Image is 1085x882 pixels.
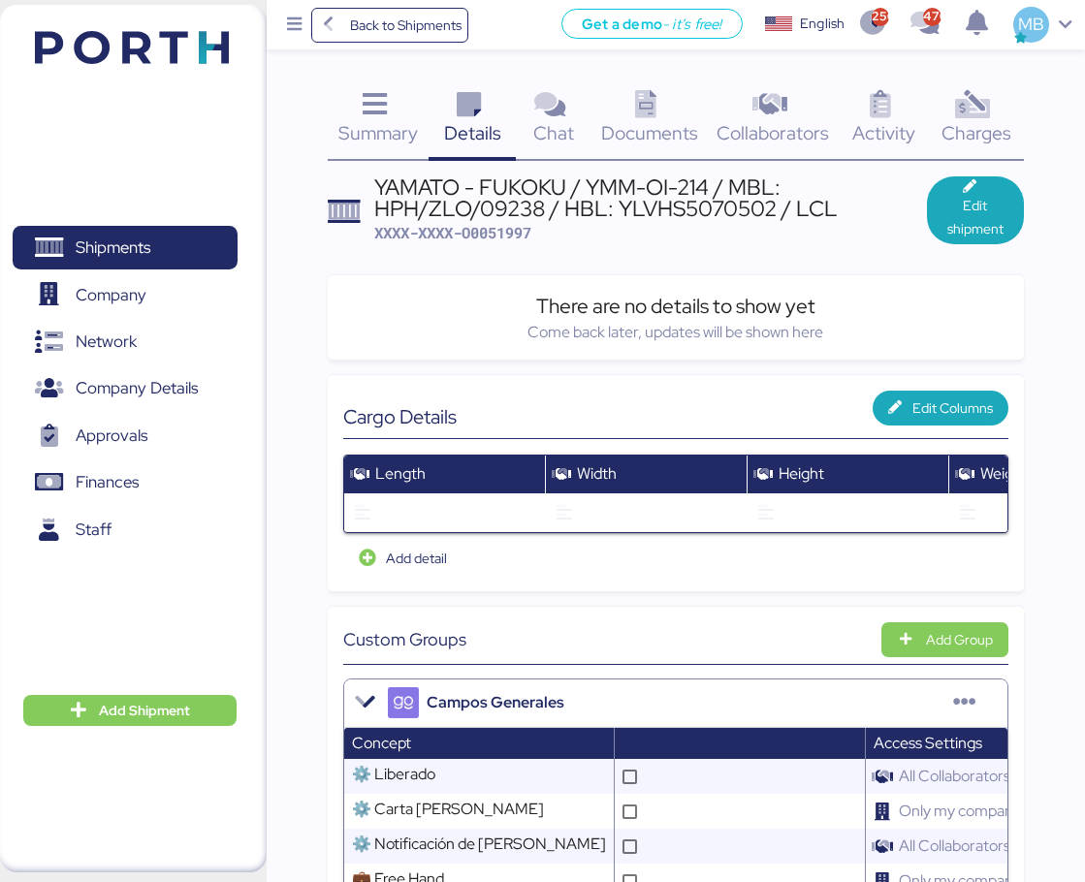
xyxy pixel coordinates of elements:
[23,695,237,726] button: Add Shipment
[1018,12,1044,37] span: MB
[338,120,418,145] span: Summary
[942,194,1008,240] span: Edit shipment
[374,176,927,220] div: YAMATO - FUKOKU / YMM-OI-214 / MBL: HPH/ZLO/09238 / HBL: YLVHS5070502 / LCL
[941,120,1011,145] span: Charges
[375,463,426,484] span: Length
[76,234,150,262] span: Shipments
[311,8,469,43] a: Back to Shipments
[852,120,915,145] span: Activity
[873,391,1008,425] button: Edit Columns
[13,508,238,552] a: Staff
[352,834,606,854] span: ⚙️ Notificación de [PERSON_NAME]
[13,226,238,270] a: Shipments
[343,541,463,576] button: Add detail
[76,516,112,544] span: Staff
[577,463,617,484] span: Width
[891,828,1064,864] span: All Collaborators - View
[980,463,1028,484] span: Weight
[99,699,190,722] span: Add Shipment
[891,758,1064,794] span: All Collaborators - View
[76,374,198,402] span: Company Details
[927,176,1024,244] button: Edit shipment
[926,628,993,651] div: Add Group
[352,764,435,784] span: ⚙️ Liberado
[427,691,564,714] span: Campos Generales
[601,120,698,145] span: Documents
[278,9,311,42] button: Menu
[386,547,447,570] span: Add detail
[891,793,1029,829] span: Only my company
[76,328,137,356] span: Network
[13,272,238,317] a: Company
[13,366,238,411] a: Company Details
[352,733,411,753] span: Concept
[13,460,238,505] a: Finances
[444,120,501,145] span: Details
[76,468,139,496] span: Finances
[874,733,982,753] span: Access Settings
[343,321,1007,344] div: Come back later, updates will be shown here
[881,622,1008,657] button: Add Group
[717,120,829,145] span: Collaborators
[800,14,845,34] div: English
[374,223,531,242] span: XXXX-XXXX-O0051997
[343,405,676,428] div: Cargo Details
[779,463,824,484] span: Height
[533,120,574,145] span: Chat
[343,626,466,652] span: Custom Groups
[912,396,993,420] span: Edit Columns
[350,14,462,37] span: Back to Shipments
[13,414,238,458] a: Approvals
[343,291,1007,321] div: There are no details to show yet
[76,281,146,309] span: Company
[76,422,147,450] span: Approvals
[352,799,544,819] span: ⚙️ Carta [PERSON_NAME]
[13,320,238,364] a: Network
